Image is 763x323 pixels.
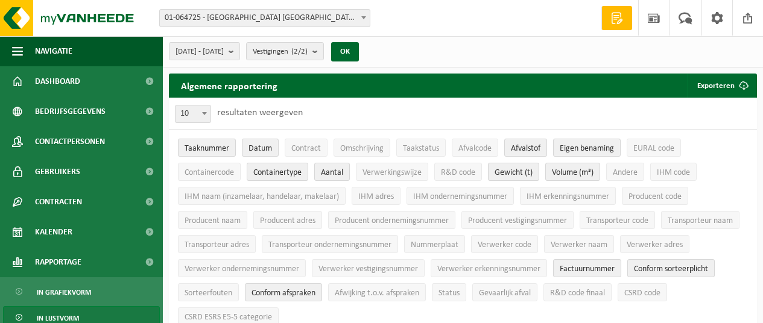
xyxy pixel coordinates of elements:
span: Gewicht (t) [495,168,533,177]
span: Contracten [35,187,82,217]
button: TaaknummerTaaknummer: Activate to remove sorting [178,139,236,157]
span: Producent ondernemingsnummer [335,216,449,225]
button: EURAL codeEURAL code: Activate to sort [627,139,681,157]
button: Verwerker adresVerwerker adres: Activate to sort [620,235,689,253]
span: Contract [291,144,321,153]
span: Taaknummer [185,144,229,153]
span: 01-064725 - BURG VINEGAR BELGIUM NV - STRIJTEM [160,10,370,27]
span: Containercode [185,168,234,177]
button: R&D codeR&amp;D code: Activate to sort [434,163,482,181]
span: CSRD ESRS E5-5 categorie [185,313,272,322]
button: AfvalcodeAfvalcode: Activate to sort [452,139,498,157]
button: Producent codeProducent code: Activate to sort [622,187,688,205]
span: Sorteerfouten [185,289,232,298]
button: Verwerker naamVerwerker naam: Activate to sort [544,235,614,253]
button: FactuurnummerFactuurnummer: Activate to sort [553,259,621,277]
span: Transporteur ondernemingsnummer [268,240,391,249]
button: Producent adresProducent adres: Activate to sort [253,211,322,229]
span: Bedrijfsgegevens [35,96,106,127]
span: Vestigingen [253,43,308,61]
span: Conform afspraken [252,289,315,298]
span: R&D code [441,168,475,177]
span: 10 [176,105,211,122]
button: IHM codeIHM code: Activate to sort [650,163,697,181]
button: Verwerker codeVerwerker code: Activate to sort [471,235,538,253]
span: IHM naam (inzamelaar, handelaar, makelaar) [185,192,339,201]
span: Factuurnummer [560,265,615,274]
button: OmschrijvingOmschrijving: Activate to sort [334,139,390,157]
button: Transporteur naamTransporteur naam: Activate to sort [661,211,739,229]
button: Producent vestigingsnummerProducent vestigingsnummer: Activate to sort [461,211,574,229]
button: Verwerker ondernemingsnummerVerwerker ondernemingsnummer: Activate to sort [178,259,306,277]
span: Verwerker code [478,240,531,249]
button: Producent ondernemingsnummerProducent ondernemingsnummer: Activate to sort [328,211,455,229]
span: Afvalcode [458,144,492,153]
span: Verwerker erkenningsnummer [437,265,540,274]
h2: Algemene rapportering [169,74,290,98]
span: EURAL code [633,144,674,153]
button: NummerplaatNummerplaat: Activate to sort [404,235,465,253]
span: Rapportage [35,247,81,277]
span: Afvalstof [511,144,540,153]
button: Transporteur codeTransporteur code: Activate to sort [580,211,655,229]
span: Gebruikers [35,157,80,187]
span: Verwerker ondernemingsnummer [185,265,299,274]
button: TaakstatusTaakstatus: Activate to sort [396,139,446,157]
span: Transporteur naam [668,216,733,225]
span: Andere [613,168,638,177]
button: ContainercodeContainercode: Activate to sort [178,163,241,181]
button: StatusStatus: Activate to sort [432,283,466,301]
span: Dashboard [35,66,80,96]
span: [DATE] - [DATE] [176,43,224,61]
button: Vestigingen(2/2) [246,42,324,60]
button: Exporteren [688,74,756,98]
span: Eigen benaming [560,144,614,153]
span: IHM erkenningsnummer [527,192,609,201]
button: Verwerker vestigingsnummerVerwerker vestigingsnummer: Activate to sort [312,259,425,277]
button: DatumDatum: Activate to sort [242,139,279,157]
span: In grafiekvorm [37,281,91,304]
button: Transporteur ondernemingsnummerTransporteur ondernemingsnummer : Activate to sort [262,235,398,253]
button: IHM ondernemingsnummerIHM ondernemingsnummer: Activate to sort [407,187,514,205]
button: IHM naam (inzamelaar, handelaar, makelaar)IHM naam (inzamelaar, handelaar, makelaar): Activate to... [178,187,346,205]
button: Transporteur adresTransporteur adres: Activate to sort [178,235,256,253]
span: Producent vestigingsnummer [468,216,567,225]
span: R&D code finaal [550,289,605,298]
span: Transporteur adres [185,240,249,249]
span: Contactpersonen [35,127,105,157]
button: [DATE] - [DATE] [169,42,240,60]
span: IHM code [657,168,690,177]
button: R&D code finaalR&amp;D code finaal: Activate to sort [543,283,612,301]
span: Gevaarlijk afval [479,289,531,298]
button: AantalAantal: Activate to sort [314,163,350,181]
button: Afwijking t.o.v. afsprakenAfwijking t.o.v. afspraken: Activate to sort [328,283,426,301]
button: AfvalstofAfvalstof: Activate to sort [504,139,547,157]
span: Conform sorteerplicht [634,265,708,274]
label: resultaten weergeven [217,108,303,118]
span: IHM ondernemingsnummer [413,192,507,201]
span: Nummerplaat [411,240,458,249]
button: IHM adresIHM adres: Activate to sort [352,187,400,205]
a: In grafiekvorm [3,280,160,303]
span: Volume (m³) [552,168,594,177]
span: Datum [249,144,272,153]
button: Gewicht (t)Gewicht (t): Activate to sort [488,163,539,181]
button: Gevaarlijk afval : Activate to sort [472,283,537,301]
button: CSRD codeCSRD code: Activate to sort [618,283,667,301]
button: OK [331,42,359,61]
span: CSRD code [624,289,660,298]
span: IHM adres [358,192,394,201]
span: Transporteur code [586,216,648,225]
span: Producent naam [185,216,241,225]
span: 01-064725 - BURG VINEGAR BELGIUM NV - STRIJTEM [159,9,370,27]
span: 10 [175,105,211,123]
span: Verwerker vestigingsnummer [318,265,418,274]
button: Volume (m³)Volume (m³): Activate to sort [545,163,600,181]
span: Producent adres [260,216,315,225]
span: Kalender [35,217,72,247]
button: VerwerkingswijzeVerwerkingswijze: Activate to sort [356,163,428,181]
button: Eigen benamingEigen benaming: Activate to sort [553,139,621,157]
span: Verwerker naam [551,240,607,249]
count: (2/2) [291,48,308,55]
span: Navigatie [35,36,72,66]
